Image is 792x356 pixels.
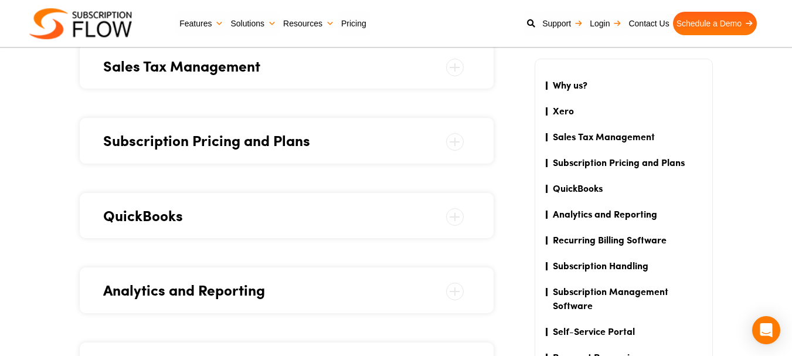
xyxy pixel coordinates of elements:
[539,12,586,35] a: Support
[673,12,757,35] a: Schedule a Demo
[553,104,701,118] a: Xero
[553,155,701,169] a: Subscription Pricing and Plans
[103,130,470,152] span: Subscription Pricing and Plans
[553,233,701,247] a: Recurring Billing Software
[176,12,227,35] a: Features
[103,55,470,77] span: Sales Tax Management
[553,181,701,195] a: QuickBooks
[227,12,280,35] a: Solutions
[752,316,780,344] div: Open Intercom Messenger
[553,78,701,92] a: Why us?
[29,8,132,39] img: Subscriptionflow
[280,12,338,35] a: Resources
[553,207,701,221] a: Analytics and Reporting
[553,324,701,338] a: Self-Service Portal
[586,12,625,35] a: Login
[103,205,470,227] span: QuickBooks
[338,12,370,35] a: Pricing
[103,279,470,301] span: Analytics and Reporting
[553,259,701,273] a: Subscription Handling
[553,130,701,144] a: Sales Tax Management
[625,12,672,35] a: Contact Us
[553,284,701,313] a: Subscription Management Software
